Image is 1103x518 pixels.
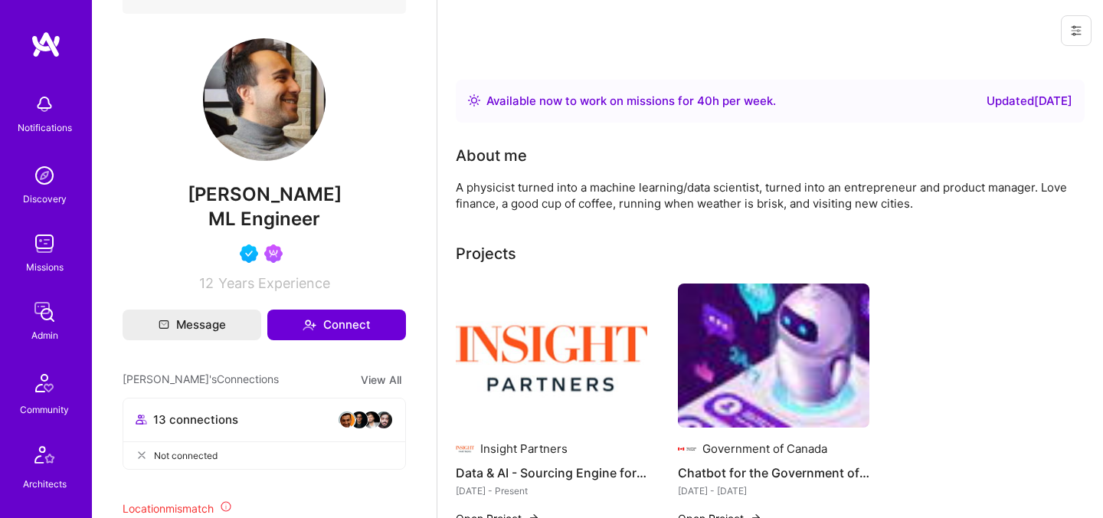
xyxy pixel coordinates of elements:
h4: Data & AI - Sourcing Engine for VC [456,463,647,483]
div: [DATE] - Present [456,483,647,499]
span: ML Engineer [208,208,320,230]
div: About me [456,144,527,167]
img: User Avatar [203,38,326,161]
i: icon Connect [303,318,316,332]
img: avatar [350,411,368,429]
img: avatar [362,411,381,429]
img: Architects [26,439,63,476]
img: Community [26,365,63,402]
img: Data & AI - Sourcing Engine for VC [456,284,647,428]
img: admin teamwork [29,297,60,327]
i: icon Mail [159,320,169,330]
div: A physicist turned into a machine learning/data scientist, turned into an entrepreneur and produc... [456,179,1069,211]
span: [PERSON_NAME]'s Connections [123,371,279,388]
span: 40 [697,93,712,108]
span: Not connected [154,448,218,464]
div: Notifications [18,120,72,136]
h4: Chatbot for the Government of Canada [678,463,869,483]
div: Missions [26,259,64,275]
span: [PERSON_NAME] [123,183,406,206]
img: Company logo [678,440,696,458]
button: Connect [267,310,406,340]
i: icon CloseGray [136,449,148,461]
div: Discovery [23,191,67,207]
i: icon Collaborator [136,414,147,425]
img: logo [31,31,61,58]
img: Vetted A.Teamer [240,244,258,263]
div: Admin [31,327,58,343]
img: Been on Mission [264,244,283,263]
span: Years Experience [218,275,330,291]
button: 13 connectionsavataravataravataravatarNot connected [123,398,406,470]
div: Government of Canada [702,441,827,457]
div: [DATE] - [DATE] [678,483,869,499]
img: discovery [29,160,60,191]
button: View All [356,371,406,388]
div: Updated [DATE] [987,92,1072,110]
div: Architects [23,476,67,492]
img: Availability [468,94,480,107]
button: Message [123,310,261,340]
img: bell [29,89,60,120]
img: avatar [338,411,356,429]
div: Location mismatch [123,500,406,516]
img: Company logo [456,440,474,458]
img: Chatbot for the Government of Canada [678,284,869,428]
img: teamwork [29,228,60,259]
div: Insight Partners [480,441,568,457]
div: Community [20,402,69,418]
div: Available now to work on missions for h per week . [486,92,776,110]
span: 12 [199,275,214,291]
span: 13 connections [153,411,238,428]
img: avatar [375,411,393,429]
div: Projects [456,242,516,265]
